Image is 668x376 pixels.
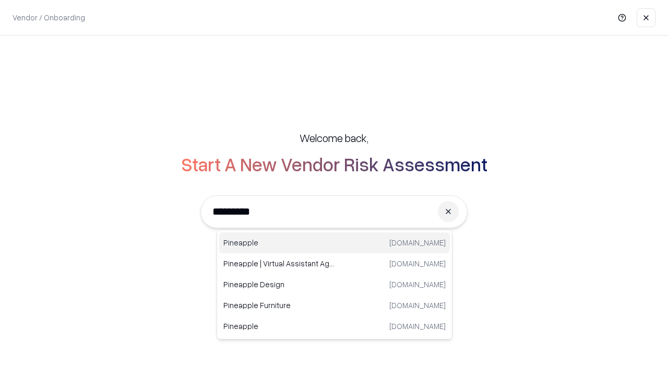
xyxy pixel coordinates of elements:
p: Vendor / Onboarding [13,12,85,23]
p: Pineapple Design [223,279,335,290]
div: Suggestions [217,230,452,339]
p: Pineapple [223,321,335,332]
p: Pineapple | Virtual Assistant Agency [223,258,335,269]
p: [DOMAIN_NAME] [389,237,446,248]
p: [DOMAIN_NAME] [389,321,446,332]
p: [DOMAIN_NAME] [389,300,446,311]
p: Pineapple Furniture [223,300,335,311]
h2: Start A New Vendor Risk Assessment [181,154,487,174]
h5: Welcome back, [300,131,368,145]
p: [DOMAIN_NAME] [389,258,446,269]
p: Pineapple [223,237,335,248]
p: [DOMAIN_NAME] [389,279,446,290]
